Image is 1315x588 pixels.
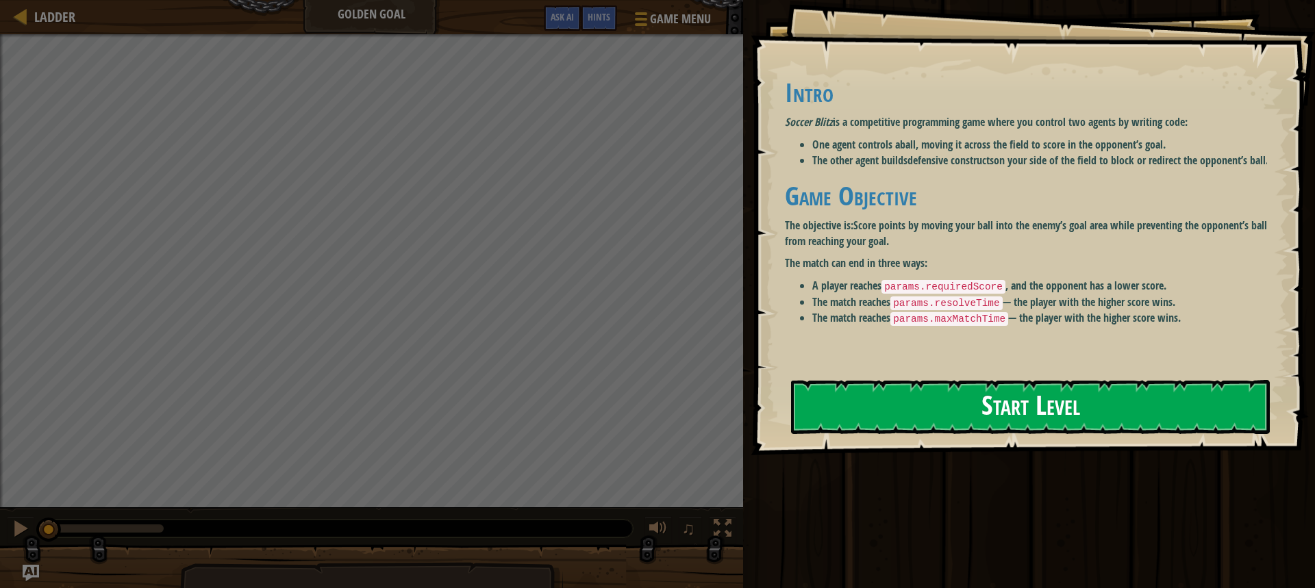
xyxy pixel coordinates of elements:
[588,10,610,23] span: Hints
[650,10,711,28] span: Game Menu
[679,516,702,544] button: ♫
[544,5,581,31] button: Ask AI
[812,137,1277,153] li: One agent controls a , moving it across the field to score in the opponent’s goal.
[812,153,1277,168] li: The other agent builds on your side of the field to block or redirect the opponent’s ball.
[890,312,1008,326] code: params.maxMatchTime
[900,137,916,152] strong: ball
[785,114,1277,130] p: is a competitive programming game where you control two agents by writing code:
[785,181,1277,210] h1: Game Objective
[812,310,1277,327] li: The match reaches — the player with the higher score wins.
[681,518,695,539] span: ♫
[812,278,1277,294] li: A player reaches , and the opponent has a lower score.
[907,153,994,168] strong: defensive constructs
[709,516,736,544] button: Toggle fullscreen
[812,294,1277,311] li: The match reaches — the player with the higher score wins.
[34,8,75,26] span: Ladder
[785,114,833,129] em: Soccer Blitz
[881,280,1005,294] code: params.requiredScore
[27,8,75,26] a: Ladder
[785,255,1277,271] p: The match can end in three ways:
[23,565,39,581] button: Ask AI
[624,5,719,38] button: Game Menu
[551,10,574,23] span: Ask AI
[7,516,34,544] button: Ctrl + P: Pause
[890,296,1002,310] code: params.resolveTime
[791,380,1270,434] button: Start Level
[785,78,1277,107] h1: Intro
[785,218,1267,248] strong: Score points by moving your ball into the enemy’s goal area while preventing the opponent’s ball ...
[785,218,1277,249] p: The objective is:
[644,516,672,544] button: Adjust volume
